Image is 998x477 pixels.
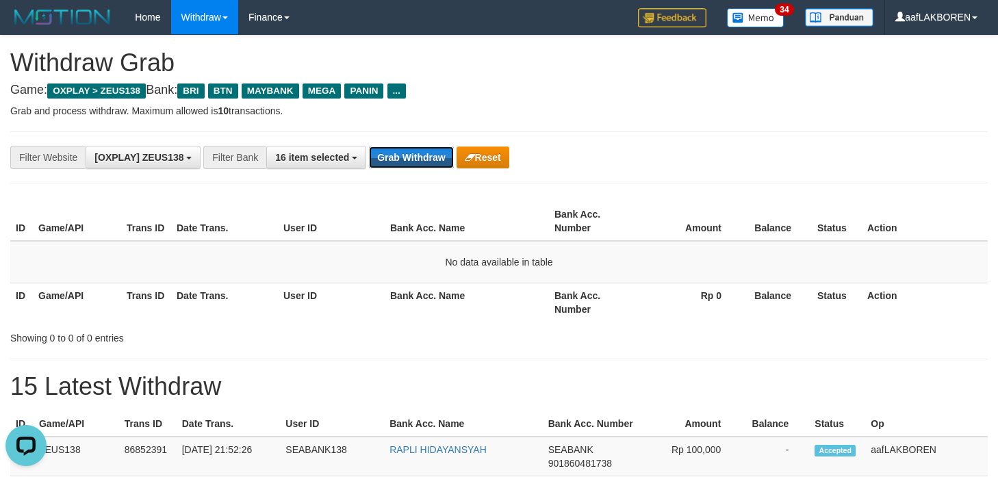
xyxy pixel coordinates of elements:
th: ID [10,202,33,241]
th: Op [865,411,988,437]
th: Balance [742,283,812,322]
h4: Game: Bank: [10,83,988,97]
button: Open LiveChat chat widget [5,5,47,47]
img: panduan.png [805,8,873,27]
th: Amount [641,411,742,437]
th: Date Trans. [177,411,281,437]
span: ... [387,83,406,99]
th: Rp 0 [637,283,742,322]
th: ID [10,283,33,322]
div: Filter Website [10,146,86,169]
td: - [741,437,809,476]
div: Filter Bank [203,146,266,169]
span: MAYBANK [242,83,299,99]
td: ZEUS138 [34,437,119,476]
th: Date Trans. [171,202,278,241]
th: Bank Acc. Name [385,283,549,322]
th: Status [809,411,865,437]
span: Copy 901860481738 to clipboard [548,458,612,469]
th: Trans ID [121,202,171,241]
th: Game/API [34,411,119,437]
span: PANIN [344,83,383,99]
td: No data available in table [10,241,988,283]
th: Trans ID [119,411,177,437]
th: Amount [637,202,742,241]
th: Status [812,202,862,241]
th: Bank Acc. Name [384,411,542,437]
strong: 10 [218,105,229,116]
span: SEABANK [548,444,593,455]
td: Rp 100,000 [641,437,742,476]
span: [OXPLAY] ZEUS138 [94,152,183,163]
td: 86852391 [119,437,177,476]
th: User ID [278,202,385,241]
th: Bank Acc. Name [385,202,549,241]
th: User ID [278,283,385,322]
span: 34 [775,3,793,16]
th: Game/API [33,283,121,322]
th: Action [862,283,988,322]
img: Feedback.jpg [638,8,706,27]
td: [DATE] 21:52:26 [177,437,281,476]
th: Status [812,283,862,322]
span: BTN [208,83,238,99]
th: Game/API [33,202,121,241]
th: Bank Acc. Number [549,202,637,241]
div: Showing 0 to 0 of 0 entries [10,326,406,345]
th: Bank Acc. Number [549,283,637,322]
h1: Withdraw Grab [10,49,988,77]
th: ID [10,411,34,437]
button: Grab Withdraw [369,146,453,168]
button: Reset [457,146,509,168]
span: Accepted [815,445,856,456]
td: SEABANK138 [280,437,384,476]
p: Grab and process withdraw. Maximum allowed is transactions. [10,104,988,118]
img: Button%20Memo.svg [727,8,784,27]
span: OXPLAY > ZEUS138 [47,83,146,99]
span: BRI [177,83,204,99]
button: 16 item selected [266,146,366,169]
a: RAPLI HIDAYANSYAH [389,444,487,455]
th: Action [862,202,988,241]
th: Trans ID [121,283,171,322]
td: aafLAKBOREN [865,437,988,476]
th: Balance [742,202,812,241]
img: MOTION_logo.png [10,7,114,27]
button: [OXPLAY] ZEUS138 [86,146,201,169]
span: 16 item selected [275,152,349,163]
span: MEGA [303,83,342,99]
th: User ID [280,411,384,437]
th: Date Trans. [171,283,278,322]
h1: 15 Latest Withdraw [10,373,988,400]
th: Bank Acc. Number [543,411,641,437]
th: Balance [741,411,809,437]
